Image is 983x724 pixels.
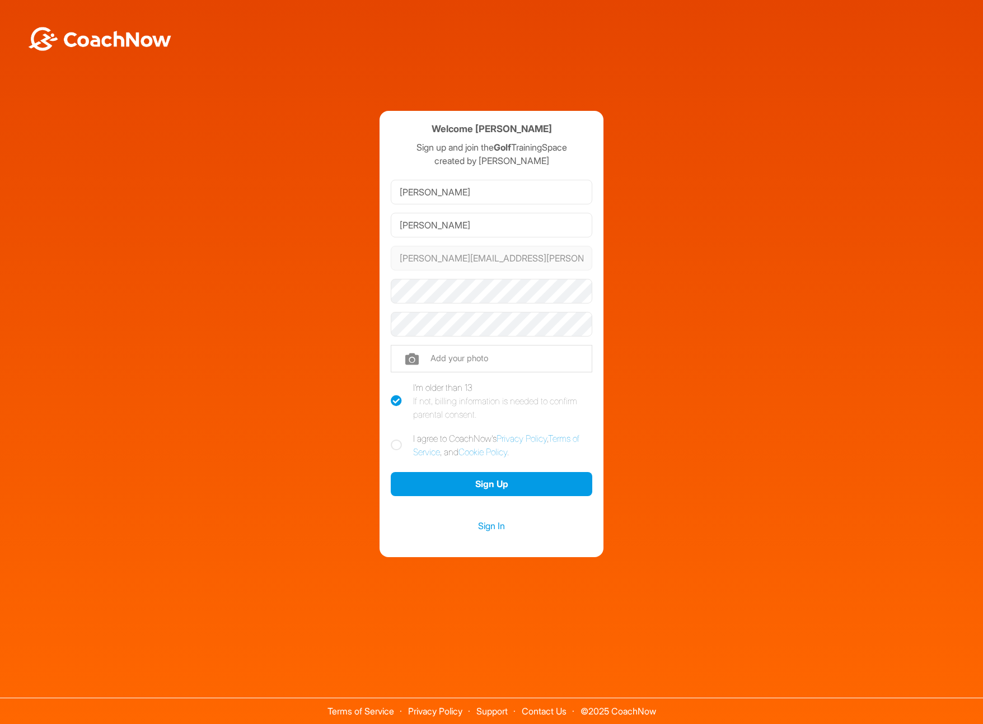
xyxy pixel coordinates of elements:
[391,519,592,533] a: Sign In
[391,141,592,154] p: Sign up and join the TrainingSpace
[408,706,462,717] a: Privacy Policy
[432,122,552,136] h4: Welcome [PERSON_NAME]
[413,433,579,457] a: Terms of Service
[494,142,511,153] strong: Golf
[391,246,592,270] input: Email
[413,394,592,421] div: If not, billing information is needed to confirm parental consent.
[458,446,507,457] a: Cookie Policy
[391,213,592,237] input: Last Name
[413,381,592,421] div: I'm older than 13
[391,180,592,204] input: First Name
[27,27,172,51] img: BwLJSsUCoWCh5upNqxVrqldRgqLPVwmV24tXu5FoVAoFEpwwqQ3VIfuoInZCoVCoTD4vwADAC3ZFMkVEQFDAAAAAElFTkSuQmCC
[391,154,592,167] p: created by [PERSON_NAME]
[497,433,547,444] a: Privacy Policy
[327,706,394,717] a: Terms of Service
[522,706,567,717] a: Contact Us
[575,698,662,716] span: © 2025 CoachNow
[391,432,592,459] label: I agree to CoachNow's , , and .
[391,472,592,496] button: Sign Up
[476,706,508,717] a: Support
